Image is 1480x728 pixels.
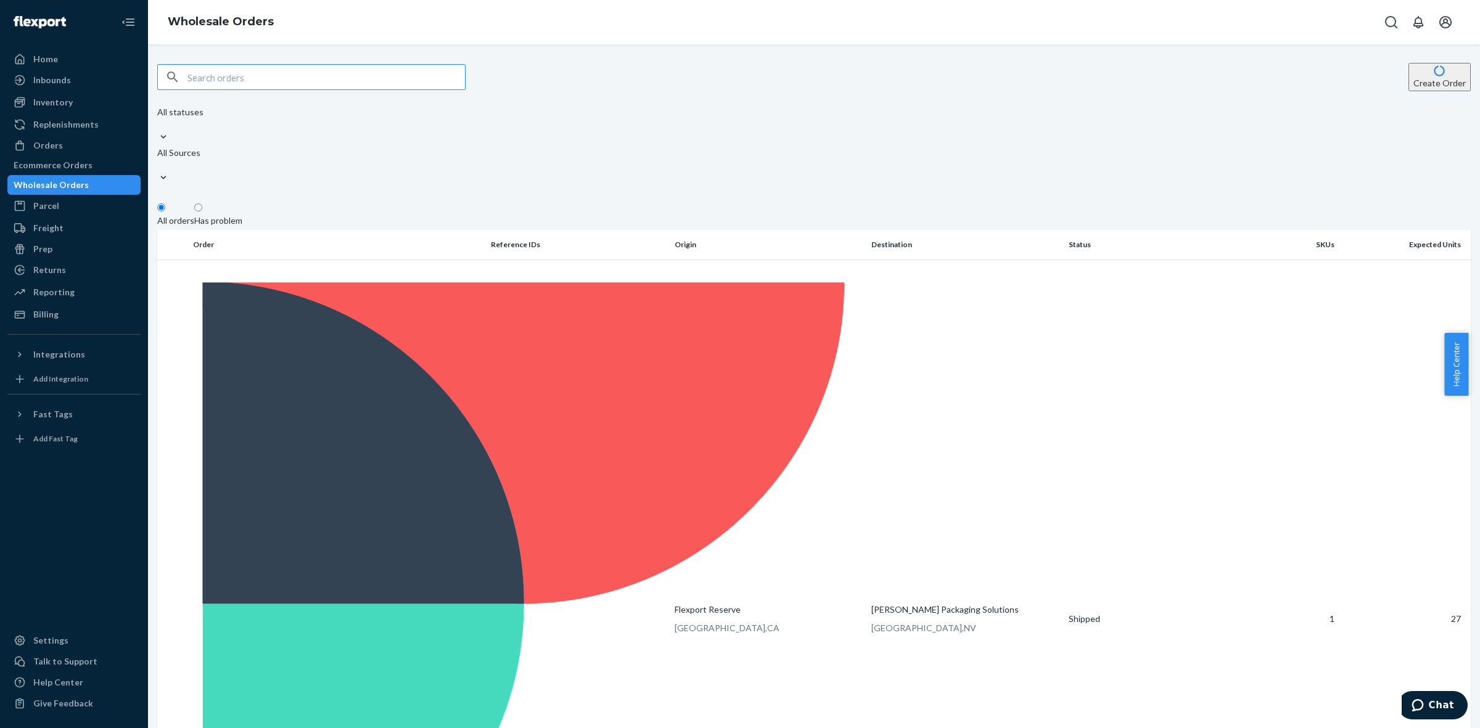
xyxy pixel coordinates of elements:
[33,74,71,86] div: Inbounds
[7,673,141,692] a: Help Center
[7,652,141,671] button: Talk to Support
[1064,230,1248,260] th: Status
[33,264,66,276] div: Returns
[33,433,78,444] div: Add Fast Tag
[7,345,141,364] button: Integrations
[675,622,862,634] p: [GEOGRAPHIC_DATA] , CA
[33,286,75,298] div: Reporting
[1339,230,1471,260] th: Expected Units
[7,631,141,650] a: Settings
[7,70,141,90] a: Inbounds
[1433,10,1458,35] button: Open account menu
[7,239,141,259] a: Prep
[33,96,73,108] div: Inventory
[187,65,465,89] input: Search orders
[871,622,1059,634] p: [GEOGRAPHIC_DATA] , NV
[33,222,64,234] div: Freight
[7,305,141,324] a: Billing
[33,697,93,710] div: Give Feedback
[1402,691,1468,722] iframe: Opens a widget where you can chat to one of our agents
[14,16,66,28] img: Flexport logo
[157,118,158,131] input: All statuses
[7,282,141,302] a: Reporting
[7,369,141,389] a: Add Integration
[7,136,141,155] a: Orders
[33,308,59,321] div: Billing
[14,179,89,191] div: Wholesale Orders
[194,203,202,211] input: Has problem
[7,49,141,69] a: Home
[7,218,141,238] a: Freight
[7,404,141,424] button: Fast Tags
[33,408,73,420] div: Fast Tags
[33,655,97,668] div: Talk to Support
[33,200,59,212] div: Parcel
[7,92,141,112] a: Inventory
[33,118,99,131] div: Replenishments
[1406,10,1431,35] button: Open notifications
[116,10,141,35] button: Close Navigation
[866,230,1064,260] th: Destination
[7,155,141,175] a: Ecommerce Orders
[7,175,141,195] a: Wholesale Orders
[7,260,141,280] a: Returns
[675,603,862,616] p: Flexport Reserve
[33,53,58,65] div: Home
[7,115,141,134] a: Replenishments
[158,4,284,40] ol: breadcrumbs
[670,230,867,260] th: Origin
[33,243,52,255] div: Prep
[157,215,194,227] div: All orders
[157,203,165,211] input: All orders
[1069,613,1243,625] div: Shipped
[33,139,63,152] div: Orders
[188,230,486,260] th: Order
[1248,230,1339,260] th: SKUs
[33,348,85,361] div: Integrations
[1408,63,1471,91] button: Create Order
[7,429,141,449] a: Add Fast Tag
[157,106,203,118] div: All statuses
[33,634,68,647] div: Settings
[157,159,158,171] input: All Sources
[33,374,88,384] div: Add Integration
[871,603,1059,616] p: [PERSON_NAME] Packaging Solutions
[7,196,141,216] a: Parcel
[33,676,83,689] div: Help Center
[1444,333,1468,396] button: Help Center
[194,215,242,227] div: Has problem
[14,159,92,171] div: Ecommerce Orders
[157,147,200,159] div: All Sources
[1379,10,1404,35] button: Open Search Box
[486,230,670,260] th: Reference IDs
[168,15,274,28] a: Wholesale Orders
[7,693,141,713] button: Give Feedback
